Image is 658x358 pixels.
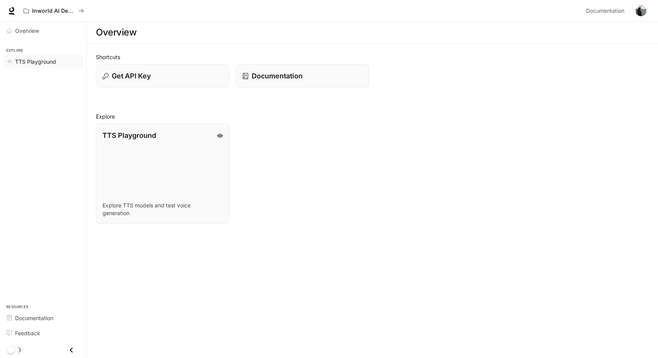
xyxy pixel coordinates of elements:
[112,71,151,81] p: Get API Key
[3,24,83,37] a: Overview
[96,64,230,88] button: Get API Key
[3,311,83,325] a: Documentation
[636,5,646,16] img: User avatar
[102,130,156,141] p: TTS Playground
[7,345,15,354] span: Dark mode toggle
[32,8,75,14] p: Inworld AI Demos
[15,314,53,322] span: Documentation
[96,124,230,224] a: TTS PlaygroundExplore TTS models and test voice generation
[20,3,87,19] button: All workspaces
[102,202,223,217] p: Explore TTS models and test voice generation
[3,55,83,68] a: TTS Playground
[583,3,630,19] a: Documentation
[252,71,303,81] p: Documentation
[15,58,56,66] span: TTS Playground
[633,3,649,19] button: User avatar
[15,27,39,35] span: Overview
[586,6,624,16] span: Documentation
[96,112,649,120] h2: Explore
[96,53,649,61] h2: Shortcuts
[3,326,83,340] a: Feedback
[236,64,370,88] a: Documentation
[96,25,136,40] h1: Overview
[15,329,40,337] span: Feedback
[63,342,80,358] button: Close drawer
